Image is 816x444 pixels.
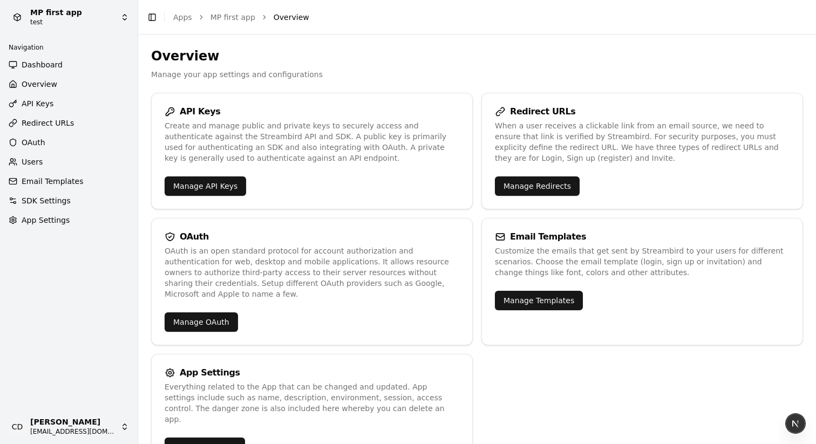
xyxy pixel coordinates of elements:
[165,120,459,163] div: Create and manage public and private keys to securely access and authenticate against the Streamb...
[495,176,580,196] a: Manage Redirects
[22,215,70,226] span: App Settings
[30,8,116,18] span: MP first app
[151,47,803,65] h2: Overview
[4,134,133,151] a: OAuth
[4,414,133,440] button: CD[PERSON_NAME][EMAIL_ADDRESS][DOMAIN_NAME]
[180,233,209,241] div: OAuth
[165,381,459,425] div: Everything related to the App that can be changed and updated. App settings include such as name,...
[151,69,803,80] p: Manage your app settings and configurations
[22,195,71,206] span: SDK Settings
[22,137,45,148] span: OAuth
[4,211,133,229] a: App Settings
[22,59,63,70] span: Dashboard
[30,18,116,26] span: test
[210,12,255,23] a: MP first app
[510,233,586,241] div: Email Templates
[4,153,133,170] a: Users
[165,176,246,196] a: Manage API Keys
[22,118,74,128] span: Redirect URLs
[30,418,116,427] span: [PERSON_NAME]
[4,76,133,93] a: Overview
[22,176,83,187] span: Email Templates
[4,114,133,132] a: Redirect URLs
[173,13,192,22] a: Apps
[4,95,133,112] a: API Keys
[180,107,220,116] div: API Keys
[22,79,57,90] span: Overview
[22,98,53,109] span: API Keys
[9,418,26,435] span: CD
[30,427,116,436] span: [EMAIL_ADDRESS][DOMAIN_NAME]
[22,156,43,167] span: Users
[495,245,790,278] div: Customize the emails that get sent by Streambird to your users for different scenarios. Choose th...
[180,368,240,377] div: App Settings
[4,4,133,30] button: MP first apptest
[165,245,459,299] div: OAuth is an open standard protocol for account authorization and authentication for web, desktop ...
[4,192,133,209] a: SDK Settings
[510,107,575,116] div: Redirect URLs
[4,56,133,73] a: Dashboard
[495,291,583,310] a: Manage Templates
[495,120,790,163] div: When a user receives a clickable link from an email source, we need to ensure that link is verifi...
[165,312,238,332] a: Manage OAuth
[4,173,133,190] a: Email Templates
[274,12,309,23] span: Overview
[173,12,309,23] nav: breadcrumb
[4,39,133,56] div: Navigation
